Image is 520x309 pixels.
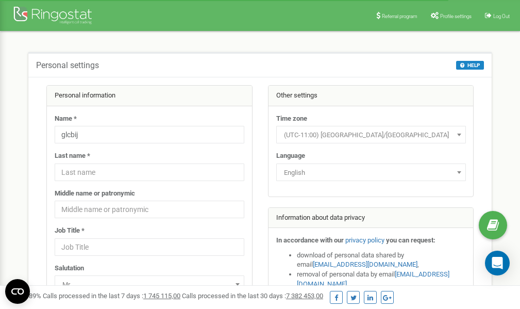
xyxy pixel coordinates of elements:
[297,251,466,270] li: download of personal data shared by email ,
[55,189,135,199] label: Middle name or patronymic
[55,226,85,236] label: Job Title *
[269,86,474,106] div: Other settings
[386,236,435,244] strong: you can request:
[55,264,84,273] label: Salutation
[55,114,77,124] label: Name *
[55,275,244,293] span: Mr.
[269,208,474,229] div: Information about data privacy
[5,279,30,304] button: Open CMP widget
[182,292,323,300] span: Calls processed in the last 30 days :
[345,236,384,244] a: privacy policy
[286,292,323,300] u: 7 382 453,00
[43,292,180,300] span: Calls processed in the last 7 days :
[280,128,462,142] span: (UTC-11:00) Pacific/Midway
[440,13,472,19] span: Profile settings
[276,126,466,143] span: (UTC-11:00) Pacific/Midway
[55,151,90,161] label: Last name *
[382,13,417,19] span: Referral program
[276,114,307,124] label: Time zone
[280,166,462,180] span: English
[55,164,244,181] input: Last name
[276,151,305,161] label: Language
[47,86,252,106] div: Personal information
[313,261,417,268] a: [EMAIL_ADDRESS][DOMAIN_NAME]
[297,270,466,289] li: removal of personal data by email ,
[55,126,244,143] input: Name
[485,251,510,275] div: Open Intercom Messenger
[55,238,244,256] input: Job Title
[456,61,484,70] button: HELP
[58,278,241,292] span: Mr.
[276,236,344,244] strong: In accordance with our
[276,164,466,181] span: English
[143,292,180,300] u: 1 745 115,00
[55,201,244,218] input: Middle name or patronymic
[493,13,510,19] span: Log Out
[36,61,99,70] h5: Personal settings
